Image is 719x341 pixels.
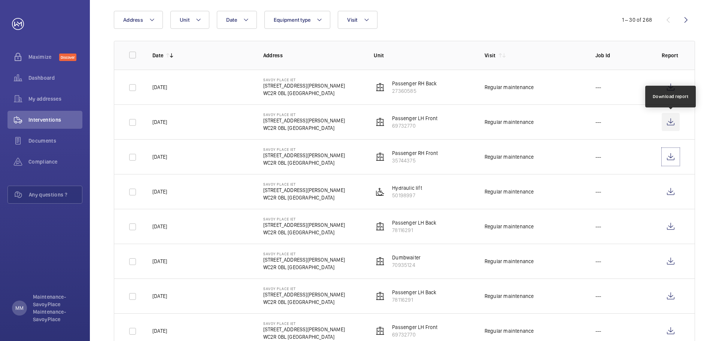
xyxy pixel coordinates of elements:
span: Maximize [28,53,59,61]
div: Regular maintenance [485,327,534,335]
p: Savoy Place IET [263,217,345,221]
p: --- [595,292,601,300]
p: Passenger LH Back [392,219,436,226]
p: --- [595,118,601,126]
p: [DATE] [152,292,167,300]
p: [STREET_ADDRESS][PERSON_NAME] [263,82,345,89]
p: [DATE] [152,188,167,195]
p: Savoy Place IET [263,112,345,117]
p: Savoy Place IET [263,286,345,291]
p: 78116291 [392,226,436,234]
span: Compliance [28,158,82,165]
p: Maintenance-SavoyPlace Maintenance-SavoyPlace [33,293,78,323]
p: MM [15,304,24,312]
p: [DATE] [152,153,167,161]
p: --- [595,153,601,161]
img: elevator.svg [376,257,385,266]
p: Passenger LH Front [392,323,437,331]
p: Hydraulic lift [392,184,422,192]
div: Regular maintenance [485,118,534,126]
span: Discover [59,54,76,61]
span: Date [226,17,237,23]
p: WC2R 0BL [GEOGRAPHIC_DATA] [263,194,345,201]
p: Dumbwaiter [392,254,421,261]
div: 1 – 30 of 268 [622,16,652,24]
button: Date [217,11,257,29]
p: WC2R 0BL [GEOGRAPHIC_DATA] [263,124,345,132]
p: Address [263,52,362,59]
p: [STREET_ADDRESS][PERSON_NAME] [263,117,345,124]
div: Regular maintenance [485,292,534,300]
p: [DATE] [152,223,167,230]
p: Passenger LH Back [392,289,436,296]
p: Job Id [595,52,650,59]
span: Unit [180,17,189,23]
span: Interventions [28,116,82,124]
p: WC2R 0BL [GEOGRAPHIC_DATA] [263,159,345,167]
img: elevator.svg [376,152,385,161]
img: platform_lift.svg [376,187,385,196]
img: elevator.svg [376,83,385,92]
p: 78116291 [392,296,436,304]
p: Savoy Place IET [263,182,345,186]
p: [DATE] [152,118,167,126]
p: WC2R 0BL [GEOGRAPHIC_DATA] [263,333,345,341]
p: --- [595,258,601,265]
p: Passenger RH Back [392,80,437,87]
p: 70935124 [392,261,421,269]
p: [DATE] [152,83,167,91]
div: Regular maintenance [485,188,534,195]
p: [STREET_ADDRESS][PERSON_NAME] [263,221,345,229]
p: [DATE] [152,327,167,335]
p: Date [152,52,163,59]
div: Regular maintenance [485,83,534,91]
p: --- [595,327,601,335]
p: 69732770 [392,122,437,130]
p: 50198997 [392,192,422,199]
span: Any questions ? [29,191,82,198]
div: Regular maintenance [485,223,534,230]
p: WC2R 0BL [GEOGRAPHIC_DATA] [263,298,345,306]
p: Savoy Place IET [263,252,345,256]
p: Passenger RH Front [392,149,438,157]
p: 27360585 [392,87,437,95]
p: [STREET_ADDRESS][PERSON_NAME] [263,152,345,159]
p: 35744375 [392,157,438,164]
p: [STREET_ADDRESS][PERSON_NAME] [263,186,345,194]
p: [STREET_ADDRESS][PERSON_NAME] [263,291,345,298]
span: Address [123,17,143,23]
p: Report [662,52,680,59]
div: Download report [653,93,689,100]
span: My addresses [28,95,82,103]
p: WC2R 0BL [GEOGRAPHIC_DATA] [263,229,345,236]
img: elevator.svg [376,118,385,127]
p: [STREET_ADDRESS][PERSON_NAME] [263,256,345,264]
button: Equipment type [264,11,331,29]
span: Dashboard [28,74,82,82]
p: Savoy Place IET [263,321,345,326]
p: Unit [374,52,473,59]
p: --- [595,223,601,230]
span: Documents [28,137,82,144]
p: Passenger LH Front [392,115,437,122]
button: Address [114,11,163,29]
p: Savoy Place IET [263,147,345,152]
div: Regular maintenance [485,258,534,265]
p: --- [595,188,601,195]
p: [STREET_ADDRESS][PERSON_NAME] [263,326,345,333]
img: elevator.svg [376,326,385,335]
span: Equipment type [274,17,311,23]
p: 69732770 [392,331,437,338]
button: Unit [170,11,209,29]
p: Visit [485,52,496,59]
p: Savoy Place IET [263,77,345,82]
p: [DATE] [152,258,167,265]
img: elevator.svg [376,292,385,301]
button: Visit [338,11,377,29]
p: WC2R 0BL [GEOGRAPHIC_DATA] [263,89,345,97]
div: Regular maintenance [485,153,534,161]
span: Visit [347,17,357,23]
p: --- [595,83,601,91]
p: WC2R 0BL [GEOGRAPHIC_DATA] [263,264,345,271]
img: elevator.svg [376,222,385,231]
